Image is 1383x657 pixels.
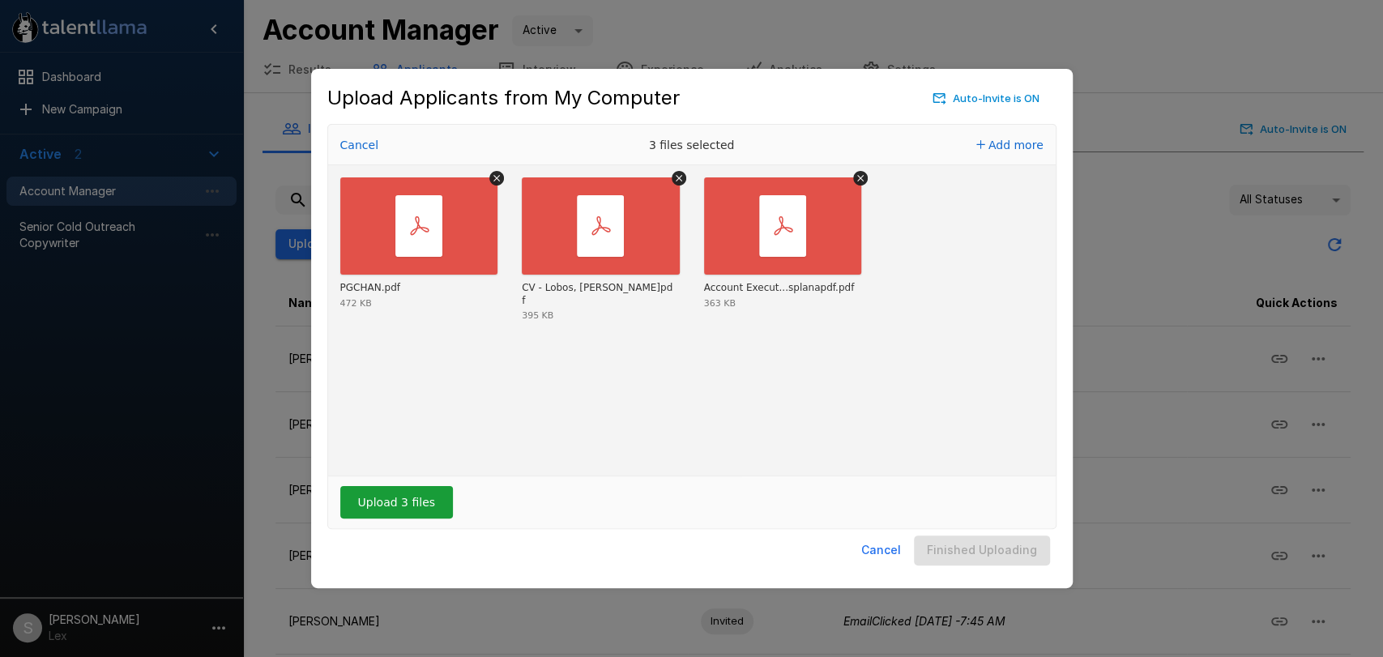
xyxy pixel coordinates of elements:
[327,85,680,111] h5: Upload Applicants from My Computer
[672,171,686,186] button: Remove file
[340,282,400,295] div: PGCHAN.pdf
[853,171,868,186] button: Remove file
[340,299,372,308] div: 472 KB
[340,486,453,518] button: Upload 3 files
[970,134,1050,156] button: Add more files
[704,282,855,295] div: Account Executive_Jhon Benson Esplanapdf.pdf
[988,139,1044,151] span: Add more
[929,86,1044,111] button: Auto-Invite is ON
[489,171,504,186] button: Remove file
[522,282,676,307] div: CV - Lobos, Brithny J..pdf
[570,125,813,165] div: 3 files selected
[327,124,1056,529] div: Uppy Dashboard
[704,299,736,308] div: 363 KB
[522,311,553,320] div: 395 KB
[335,134,383,156] button: Cancel
[855,535,907,565] button: Cancel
